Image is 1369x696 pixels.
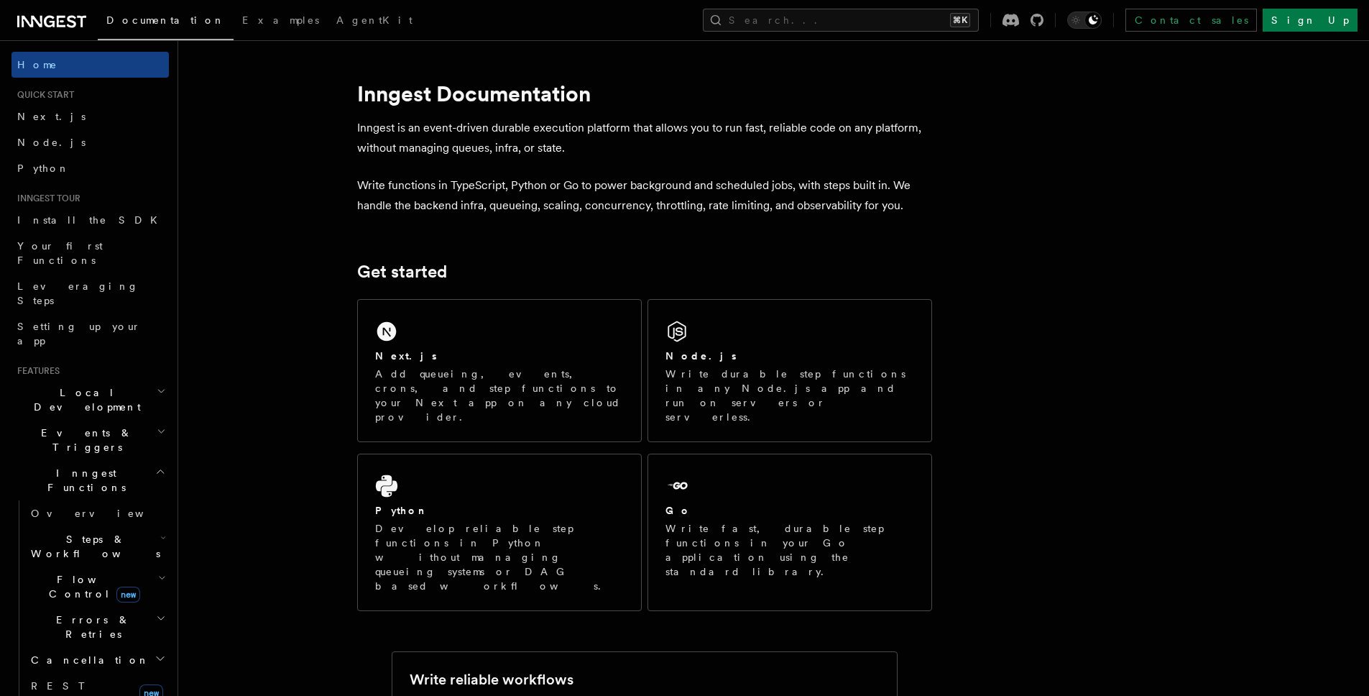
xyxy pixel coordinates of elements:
a: Node.jsWrite durable step functions in any Node.js app and run on servers or serverless. [647,299,932,442]
span: Quick start [11,89,74,101]
a: Next.js [11,104,169,129]
a: Setting up your app [11,313,169,354]
a: Your first Functions [11,233,169,273]
span: Steps & Workflows [25,532,160,561]
a: Overview [25,500,169,526]
span: Errors & Retries [25,613,156,641]
button: Cancellation [25,647,169,673]
span: Local Development [11,385,157,414]
span: Cancellation [25,653,149,667]
a: Node.js [11,129,169,155]
span: AgentKit [336,14,412,26]
span: Inngest Functions [11,466,155,495]
h2: Go [665,503,691,518]
span: Overview [31,508,179,519]
p: Add queueing, events, crons, and step functions to your Next app on any cloud provider. [375,367,624,424]
a: Install the SDK [11,207,169,233]
h1: Inngest Documentation [357,81,932,106]
span: Install the SDK [17,214,166,226]
span: Next.js [17,111,86,122]
p: Write fast, durable step functions in your Go application using the standard library. [665,521,914,579]
span: Leveraging Steps [17,280,139,306]
span: Examples [242,14,319,26]
a: Examples [234,4,328,39]
a: Documentation [98,4,234,40]
p: Write durable step functions in any Node.js app and run on servers or serverless. [665,367,914,424]
button: Search...⌘K [703,9,979,32]
span: new [116,587,140,603]
span: Inngest tour [11,193,80,204]
h2: Python [375,503,428,518]
a: PythonDevelop reliable step functions in Python without managing queueing systems or DAG based wo... [357,454,642,611]
button: Inngest Functions [11,460,169,500]
a: AgentKit [328,4,421,39]
a: GoWrite fast, durable step functions in your Go application using the standard library. [647,454,932,611]
span: Python [17,162,70,174]
span: Events & Triggers [11,426,157,454]
button: Events & Triggers [11,420,169,460]
button: Steps & Workflows [25,526,169,567]
a: Get started [357,262,447,282]
span: Features [11,365,60,377]
h2: Write reliable workflows [410,669,573,690]
p: Inngest is an event-driven durable execution platform that allows you to run fast, reliable code ... [357,118,932,158]
h2: Next.js [375,349,437,363]
a: Sign Up [1263,9,1358,32]
span: Documentation [106,14,225,26]
button: Flow Controlnew [25,567,169,607]
a: Leveraging Steps [11,273,169,313]
button: Errors & Retries [25,607,169,647]
span: Setting up your app [17,321,141,347]
span: Flow Control [25,572,158,601]
span: Node.js [17,137,86,148]
a: Home [11,52,169,78]
a: Next.jsAdd queueing, events, crons, and step functions to your Next app on any cloud provider. [357,299,642,442]
a: Contact sales [1125,9,1257,32]
span: Home [17,58,57,72]
p: Write functions in TypeScript, Python or Go to power background and scheduled jobs, with steps bu... [357,175,932,216]
h2: Node.js [665,349,737,363]
kbd: ⌘K [950,13,970,27]
button: Toggle dark mode [1067,12,1102,29]
span: Your first Functions [17,240,103,266]
p: Develop reliable step functions in Python without managing queueing systems or DAG based workflows. [375,521,624,593]
a: Python [11,155,169,181]
button: Local Development [11,380,169,420]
